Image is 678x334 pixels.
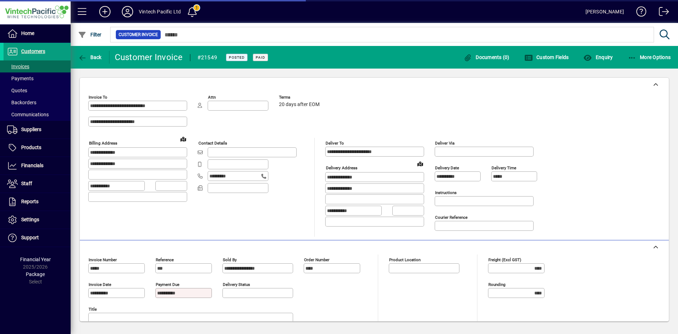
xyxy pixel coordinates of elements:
[4,139,71,157] a: Products
[256,55,265,60] span: Paid
[4,109,71,121] a: Communications
[223,282,250,287] mat-label: Delivery status
[279,102,320,107] span: 20 days after EOM
[4,175,71,193] a: Staff
[119,31,158,38] span: Customer Invoice
[7,76,34,81] span: Payments
[326,141,344,146] mat-label: Deliver To
[626,51,673,64] button: More Options
[76,28,103,41] button: Filter
[21,30,34,36] span: Home
[4,96,71,109] a: Backorders
[462,51,511,64] button: Documents (0)
[21,163,43,168] span: Financials
[76,51,103,64] button: Back
[435,190,457,195] mat-label: Instructions
[115,52,183,63] div: Customer Invoice
[435,141,454,146] mat-label: Deliver via
[4,60,71,72] a: Invoices
[21,127,41,132] span: Suppliers
[229,55,245,60] span: Posted
[71,51,109,64] app-page-header-button: Back
[654,1,669,24] a: Logout
[488,257,521,262] mat-label: Freight (excl GST)
[7,100,36,105] span: Backorders
[389,257,421,262] mat-label: Product location
[208,95,216,100] mat-label: Attn
[4,25,71,42] a: Home
[435,165,459,170] mat-label: Delivery date
[524,54,569,60] span: Custom Fields
[585,6,624,17] div: [PERSON_NAME]
[78,32,102,37] span: Filter
[7,112,49,117] span: Communications
[156,257,174,262] mat-label: Reference
[464,54,510,60] span: Documents (0)
[304,257,329,262] mat-label: Order number
[26,271,45,277] span: Package
[116,5,139,18] button: Profile
[223,257,237,262] mat-label: Sold by
[156,282,179,287] mat-label: Payment due
[7,64,29,69] span: Invoices
[488,282,505,287] mat-label: Rounding
[628,54,671,60] span: More Options
[4,84,71,96] a: Quotes
[89,257,117,262] mat-label: Invoice number
[4,229,71,247] a: Support
[415,158,426,169] a: View on map
[21,145,41,150] span: Products
[21,181,32,186] span: Staff
[279,95,321,100] span: Terms
[631,1,647,24] a: Knowledge Base
[21,217,39,222] span: Settings
[492,165,516,170] mat-label: Delivery time
[89,307,97,312] mat-label: Title
[21,199,38,204] span: Reports
[583,54,613,60] span: Enquiry
[20,257,51,262] span: Financial Year
[78,54,102,60] span: Back
[4,72,71,84] a: Payments
[4,211,71,229] a: Settings
[4,193,71,211] a: Reports
[21,235,39,240] span: Support
[4,121,71,139] a: Suppliers
[89,95,107,100] mat-label: Invoice To
[178,133,189,145] a: View on map
[197,52,218,63] div: #21549
[4,157,71,175] a: Financials
[89,282,111,287] mat-label: Invoice date
[7,88,27,93] span: Quotes
[523,51,571,64] button: Custom Fields
[435,215,468,220] mat-label: Courier Reference
[139,6,181,17] div: Vintech Pacific Ltd
[582,51,614,64] button: Enquiry
[94,5,116,18] button: Add
[21,48,45,54] span: Customers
